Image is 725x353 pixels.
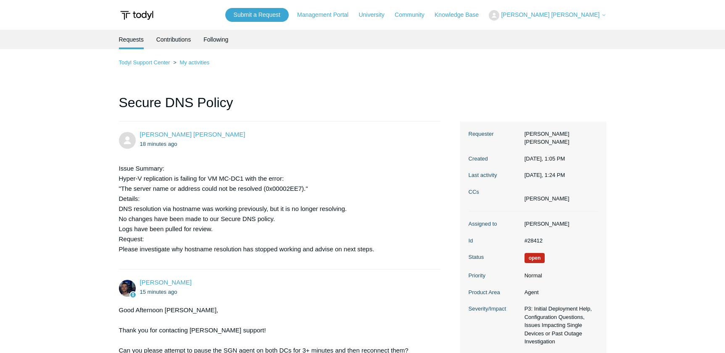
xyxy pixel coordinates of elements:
span: [PERSON_NAME] [PERSON_NAME] [501,11,599,18]
p: Issue Summary: Hyper-V replication is failing for VM MC-DC1 with the error: "The server name or a... [119,163,432,254]
a: Contributions [156,30,191,49]
a: University [359,11,393,19]
span: Erwin Dela Cruz [140,131,245,138]
dt: Id [469,237,520,245]
dt: Last activity [469,171,520,179]
time: 09/25/2025, 13:05 [525,155,565,162]
li: Todyl Support Center [119,59,172,66]
dt: CCs [469,188,520,196]
a: Following [203,30,228,49]
img: Todyl Support Center Help Center home page [119,8,155,23]
a: Knowledge Base [435,11,487,19]
a: Todyl Support Center [119,59,170,66]
time: 09/25/2025, 13:08 [140,289,177,295]
dt: Status [469,253,520,261]
h1: Secure DNS Policy [119,92,441,121]
a: [PERSON_NAME] [PERSON_NAME] [140,131,245,138]
dt: Severity/Impact [469,305,520,313]
li: Requests [119,30,144,49]
dt: Requester [469,130,520,138]
li: Daniel Perry [525,195,569,203]
dd: [PERSON_NAME] [PERSON_NAME] [520,130,598,146]
time: 09/25/2025, 13:24 [525,172,565,178]
span: Connor Davis [140,279,192,286]
a: My activities [179,59,209,66]
a: [PERSON_NAME] [140,279,192,286]
dd: [PERSON_NAME] [520,220,598,228]
button: [PERSON_NAME] [PERSON_NAME] [489,10,606,21]
a: Community [395,11,433,19]
a: Management Portal [297,11,357,19]
dd: Agent [520,288,598,297]
dt: Created [469,155,520,163]
dt: Priority [469,271,520,280]
dt: Product Area [469,288,520,297]
dt: Assigned to [469,220,520,228]
time: 09/25/2025, 13:05 [140,141,177,147]
dd: P3: Initial Deployment Help, Configuration Questions, Issues Impacting Single Devices or Past Out... [520,305,598,346]
span: We are working on a response for you [525,253,545,263]
li: My activities [171,59,209,66]
dd: #28412 [520,237,598,245]
dd: Normal [520,271,598,280]
a: Submit a Request [225,8,289,22]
